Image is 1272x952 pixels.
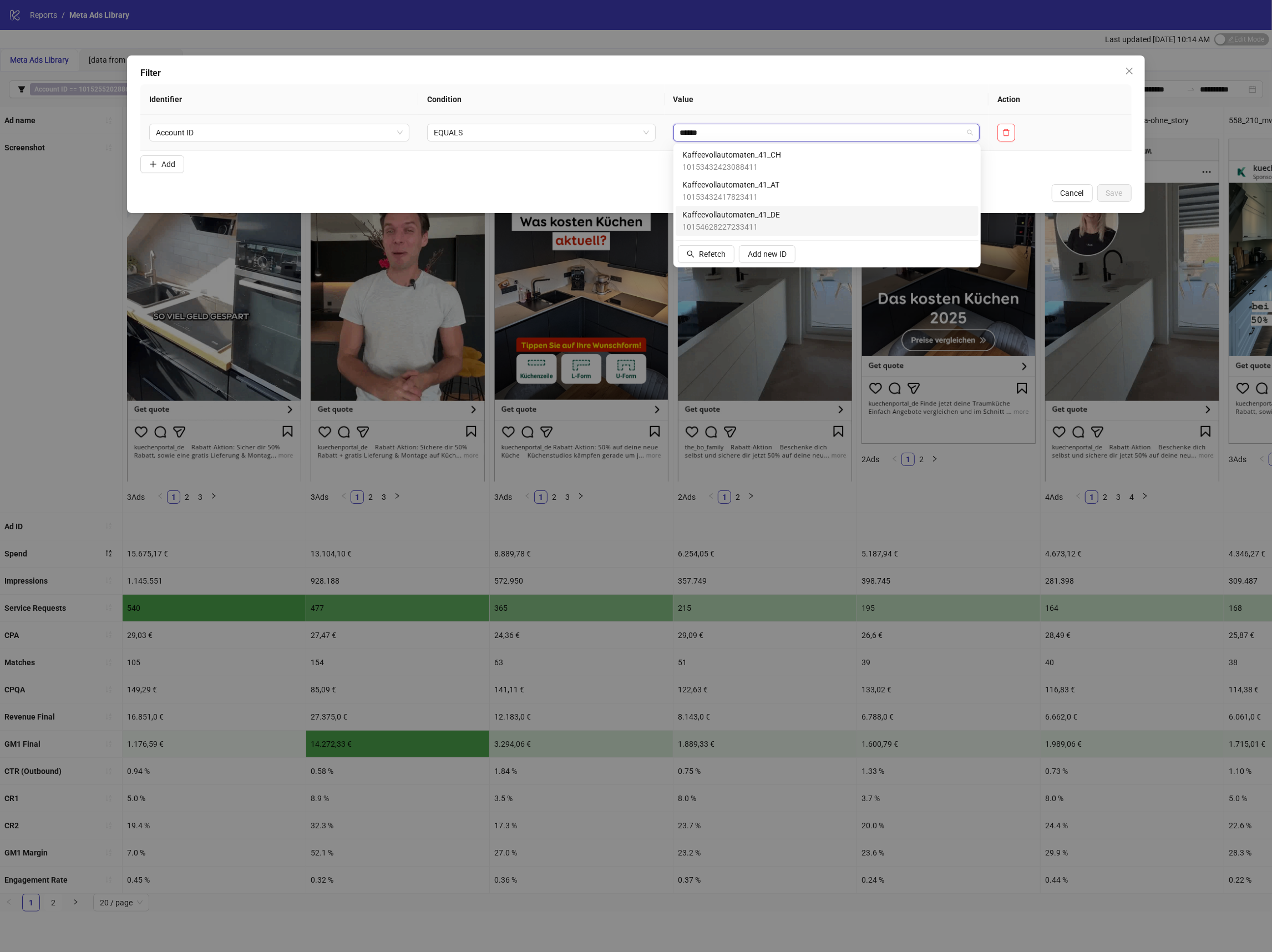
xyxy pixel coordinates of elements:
[161,160,175,169] span: Add
[434,124,649,141] span: EQUALS
[682,149,781,161] span: Kaffeevollautomaten_41_CH
[140,155,184,173] button: Add
[156,124,402,141] span: Account ID
[739,245,795,263] button: Add new ID
[682,221,780,233] span: 10154628227233411
[699,250,726,259] span: Refetch
[676,206,979,236] div: Kaffeevollautomaten_41_DE
[687,250,695,258] span: search
[682,161,781,173] span: 10153432423088411
[665,84,989,115] th: Value
[1052,184,1093,202] button: Cancel
[1125,67,1134,75] span: close
[140,67,1131,80] div: Filter
[989,84,1131,115] th: Action
[676,176,979,206] div: Kaffeevollautomaten_41_AT
[682,209,780,221] span: Kaffeevollautomaten_41_DE
[149,160,157,168] span: plus
[676,146,979,176] div: Kaffeevollautomaten_41_CH
[748,250,787,259] span: Add new ID
[682,191,779,203] span: 10153432417823411
[140,84,418,115] th: Identifier
[1121,62,1138,80] button: Close
[678,245,734,263] button: Refetch
[1061,189,1084,198] span: Cancel
[682,179,779,191] span: Kaffeevollautomaten_41_AT
[418,84,665,115] th: Condition
[1097,184,1132,202] button: Save
[1002,129,1010,136] span: delete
